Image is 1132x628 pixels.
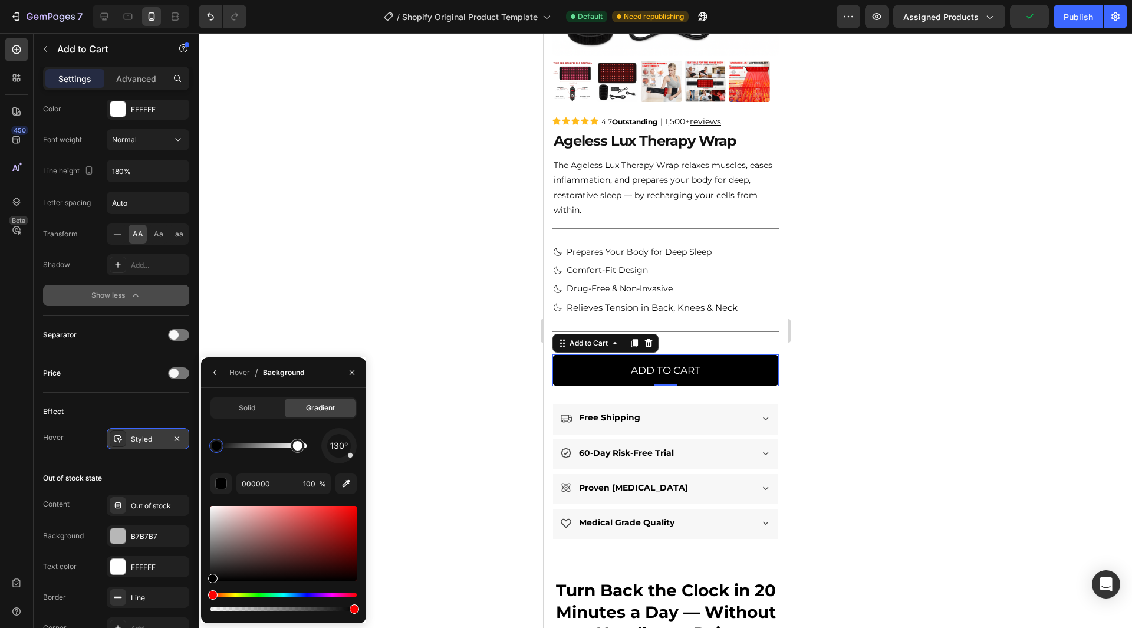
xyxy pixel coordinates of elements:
[107,192,189,213] input: Auto
[330,439,348,453] span: 130°
[131,434,165,445] div: Styled
[893,5,1005,28] button: Assigned Products
[1064,11,1093,23] div: Publish
[131,562,186,573] div: FFFFFF
[116,73,156,85] p: Advanced
[58,73,91,85] p: Settings
[319,479,326,489] span: %
[43,134,82,145] div: Font weight
[43,259,70,270] div: Shadow
[43,285,189,306] button: Show less
[624,11,684,22] span: Need republishing
[43,368,61,379] div: Price
[131,501,186,511] div: Out of stock
[43,473,102,484] div: Out of stock state
[112,135,137,144] span: Normal
[903,11,979,23] span: Assigned Products
[239,403,255,413] span: Solid
[9,216,28,225] div: Beta
[43,592,66,603] div: Border
[154,229,163,239] span: Aa
[43,406,64,417] div: Effect
[397,11,400,23] span: /
[91,290,141,301] div: Show less
[107,160,189,182] input: Auto
[229,367,250,378] div: Hover
[236,473,298,494] input: Eg: FFFFFF
[77,9,83,24] p: 7
[133,229,143,239] span: AA
[57,42,157,56] p: Add to Cart
[12,547,232,610] strong: Turn Back the Clock in 20 Minutes a Day — Without Needles or Pain.
[107,129,189,150] button: Normal
[263,367,304,378] div: Background
[1092,570,1120,599] div: Open Intercom Messenger
[199,5,246,28] div: Undo/Redo
[578,11,603,22] span: Default
[306,403,335,413] span: Gradient
[43,531,84,541] div: Background
[43,432,64,443] div: Hover
[43,330,77,340] div: Separator
[43,198,91,208] div: Letter spacing
[1054,5,1103,28] button: Publish
[402,11,538,23] span: Shopify Original Product Template
[11,126,28,135] div: 450
[43,229,78,239] div: Transform
[131,104,186,115] div: FFFFFF
[43,499,70,509] div: Content
[175,229,183,239] span: aa
[5,5,88,28] button: 7
[255,366,258,380] span: /
[43,561,77,572] div: Text color
[210,593,357,597] div: Hue
[131,531,186,542] div: B7B7B7
[43,163,96,179] div: Line height
[43,104,61,114] div: Color
[544,33,788,628] iframe: Design area
[131,260,186,271] div: Add...
[131,593,186,603] div: Line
